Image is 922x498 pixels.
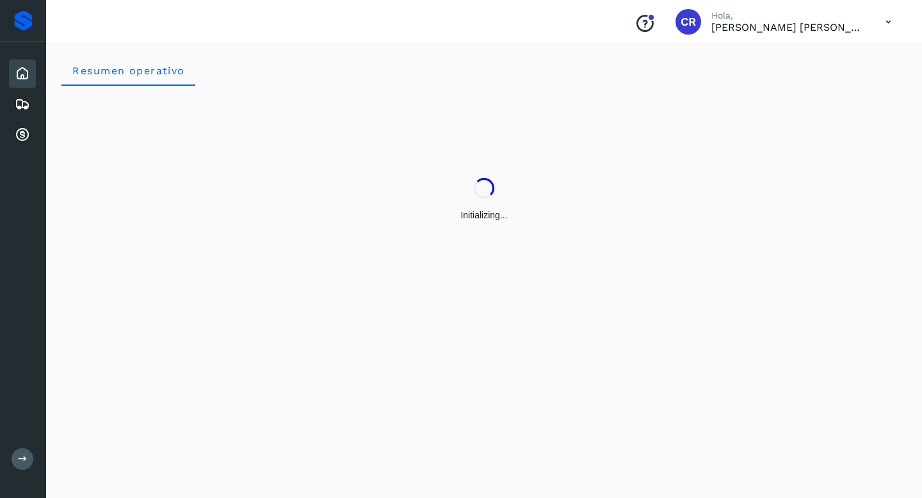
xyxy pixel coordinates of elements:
span: Resumen operativo [72,65,185,77]
div: Embarques [9,90,36,118]
p: Hola, [711,10,865,21]
div: Cuentas por cobrar [9,121,36,149]
p: CARLOS RODOLFO BELLI PEDRAZA [711,21,865,33]
div: Inicio [9,60,36,88]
